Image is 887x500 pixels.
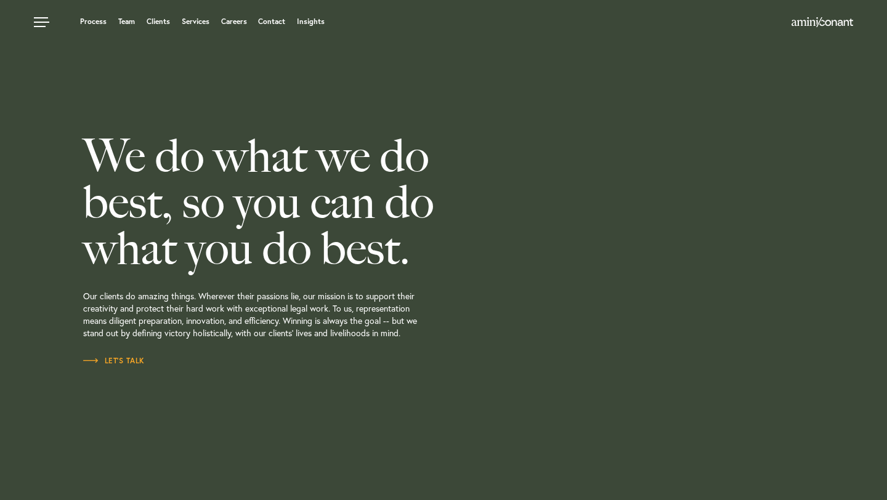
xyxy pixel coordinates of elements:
a: Careers [221,18,247,25]
a: Clients [147,18,170,25]
a: Process [80,18,107,25]
a: Contact [258,18,285,25]
span: Let’s Talk [83,357,145,365]
a: Team [118,18,135,25]
a: Insights [297,18,325,25]
a: Let’s Talk [83,355,145,367]
img: Amini & Conant [792,17,853,27]
p: Our clients do amazing things. Wherever their passions lie, our mission is to support their creat... [83,272,508,355]
h2: We do what we do best, so you can do what you do best. [83,133,508,272]
a: Services [182,18,209,25]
